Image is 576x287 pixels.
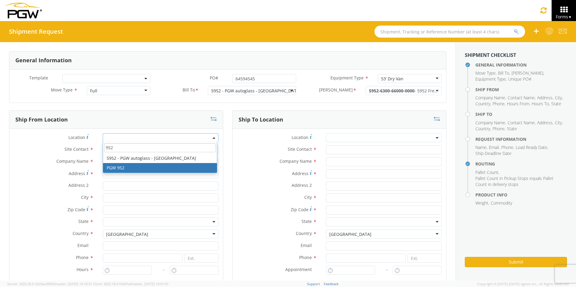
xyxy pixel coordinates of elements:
span: Equipment Type [330,75,364,81]
li: , [555,120,563,126]
span: Commodity [491,200,512,206]
span: Ship Deadline Date [475,150,512,156]
span: State [551,101,561,106]
li: , [555,95,563,101]
div: 5952 - PGW autoglass - [GEOGRAPHIC_DATA] [211,88,301,94]
span: Phone [493,126,505,131]
li: 5952 - PGW autoglass - [GEOGRAPHIC_DATA] [103,153,217,163]
span: Address 2 [292,182,312,188]
li: , [475,76,507,82]
li: , [507,101,530,107]
span: Address [537,95,553,100]
span: Phone [493,101,505,106]
span: 5952-6300-66000-0000 [369,88,438,94]
h3: Ship To Location [239,117,283,123]
span: - 5952 Freight Out [369,88,451,94]
li: , [475,144,487,150]
label: Appointment required [103,279,155,286]
li: , [475,95,506,101]
span: Company Name [475,95,505,100]
li: , [508,120,536,126]
li: , [537,95,553,101]
h4: General Information [475,63,567,67]
span: 5952-6300-66000-0000 [369,88,415,94]
li: , [508,95,536,101]
li: , [537,120,553,126]
h3: Ship From Location [15,117,68,123]
li: , [532,101,550,107]
h4: Product Info [475,193,567,197]
input: Shipment, Tracking or Reference Number (at least 4 chars) [374,26,525,38]
span: Phone [299,255,312,260]
li: , [475,70,496,76]
span: Unique PO# [508,76,531,82]
span: Hours From [507,101,529,106]
div: [GEOGRAPHIC_DATA] [106,231,148,237]
li: , [501,144,514,150]
span: Country [475,126,490,131]
span: - [163,267,164,272]
span: City [555,120,562,125]
span: Country [296,230,312,236]
span: Move Type [475,70,496,76]
li: , [489,144,500,150]
span: Forms [556,14,572,20]
span: ▼ [568,14,572,20]
li: PGW 952 [103,163,217,173]
div: [GEOGRAPHIC_DATA] [329,231,371,237]
span: Bill To [498,70,509,76]
input: Ext. [408,254,442,263]
span: State [78,218,89,224]
li: , [516,144,548,150]
span: City [304,194,312,200]
li: , [493,126,506,132]
h4: Routing [475,162,567,166]
span: Server: 2025.20.0-32d5ea39505 [7,282,92,286]
span: Email [489,144,499,150]
h3: General Information [15,57,72,63]
span: City [81,194,89,200]
span: Phone [501,144,513,150]
span: Client: 2025.18.0-fd567a5 [93,282,168,286]
span: Bill Code [319,87,353,94]
span: PO# [210,75,218,81]
h4: Ship To [475,112,567,116]
span: Site Contact [64,146,89,152]
span: Address [69,171,85,176]
li: , [493,101,506,107]
span: Equipment Type [475,76,506,82]
h4: Shipment Request [9,28,63,35]
strong: Shipment Checklist [465,52,516,58]
h4: Request Information [475,137,567,141]
span: master, [DATE] 10:18:31 [55,282,92,286]
span: Pallet Count [475,169,498,175]
span: Company Name [56,158,89,164]
span: Weight [475,200,488,206]
span: Phone [76,255,89,260]
li: , [512,70,544,76]
a: Support [307,282,320,286]
span: Appointment [285,267,312,272]
button: Submit [465,257,567,267]
span: Hours To [532,101,549,106]
span: Email [301,242,312,248]
div: Full [90,88,97,94]
span: State [302,218,312,224]
li: , [498,70,510,76]
span: Name [475,144,487,150]
span: Location [68,134,85,140]
span: Address 2 [68,182,89,188]
span: Site Contact [288,146,312,152]
li: , [475,126,491,132]
span: Zip Code [67,207,85,212]
span: Load Ready Date [516,144,547,150]
span: Template [29,75,48,81]
span: Address [537,120,553,125]
h4: Ship From [475,87,567,92]
input: Ext. [184,254,218,263]
li: , [475,101,491,107]
span: State [507,126,517,131]
span: Address [292,171,308,176]
span: Hours [77,267,89,272]
span: Contact Name [508,120,535,125]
